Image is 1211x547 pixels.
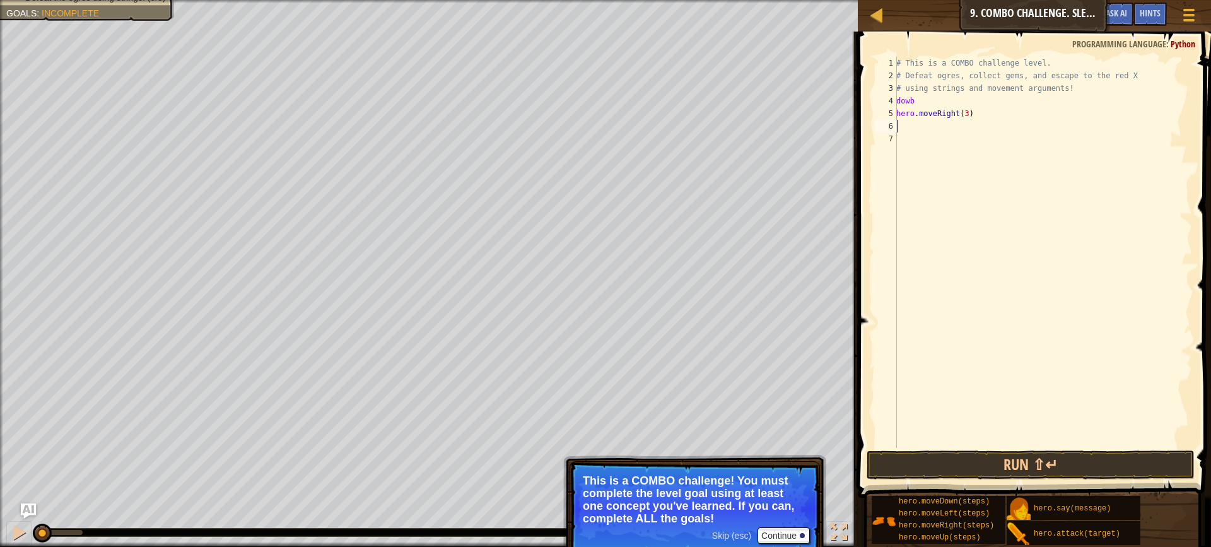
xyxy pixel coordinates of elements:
span: Incomplete [42,8,99,18]
button: Show game menu [1173,3,1205,32]
img: portrait.png [872,509,896,533]
span: hero.moveUp(steps) [899,533,981,542]
span: Goals [6,8,37,18]
span: hero.moveLeft(steps) [899,509,990,518]
button: Run ⇧↵ [867,450,1195,479]
button: Continue [758,527,810,544]
span: Ask AI [1106,7,1127,19]
button: Toggle fullscreen [826,521,851,547]
span: Skip (esc) [712,531,751,541]
div: 7 [875,132,897,145]
img: portrait.png [1007,522,1031,546]
p: This is a COMBO challenge! You must complete the level goal using at least one concept you've lea... [583,474,807,525]
span: hero.moveDown(steps) [899,497,990,506]
span: Hints [1140,7,1161,19]
span: hero.moveRight(steps) [899,521,994,530]
img: portrait.png [1007,497,1031,521]
span: : [1166,38,1171,50]
div: 3 [875,82,897,95]
div: 1 [875,57,897,69]
button: Ask AI [21,503,36,519]
div: 6 [875,120,897,132]
span: Python [1171,38,1195,50]
span: hero.attack(target) [1034,529,1120,538]
button: Ctrl + P: Pause [6,521,32,547]
div: 5 [875,107,897,120]
span: : [37,8,42,18]
span: hero.say(message) [1034,504,1111,513]
div: 2 [875,69,897,82]
span: Programming language [1072,38,1166,50]
button: Ask AI [1099,3,1133,26]
div: 4 [875,95,897,107]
